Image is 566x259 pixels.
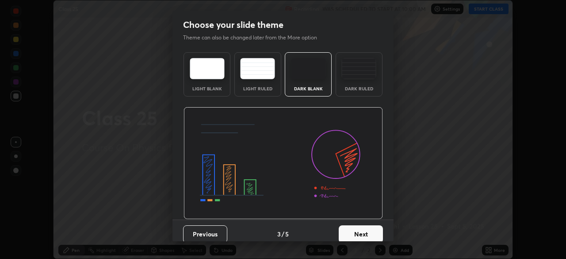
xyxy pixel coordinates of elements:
div: Light Ruled [240,86,275,91]
div: Dark Blank [291,86,326,91]
div: Light Blank [189,86,225,91]
h4: 5 [285,229,289,239]
button: Next [339,225,383,243]
h4: / [282,229,284,239]
img: lightTheme.e5ed3b09.svg [190,58,225,79]
img: darkThemeBanner.d06ce4a2.svg [184,107,383,220]
div: Dark Ruled [341,86,377,91]
img: lightRuledTheme.5fabf969.svg [240,58,275,79]
h2: Choose your slide theme [183,19,283,31]
img: darkRuledTheme.de295e13.svg [341,58,376,79]
button: Previous [183,225,227,243]
img: darkTheme.f0cc69e5.svg [291,58,326,79]
h4: 3 [277,229,281,239]
p: Theme can also be changed later from the More option [183,34,326,42]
